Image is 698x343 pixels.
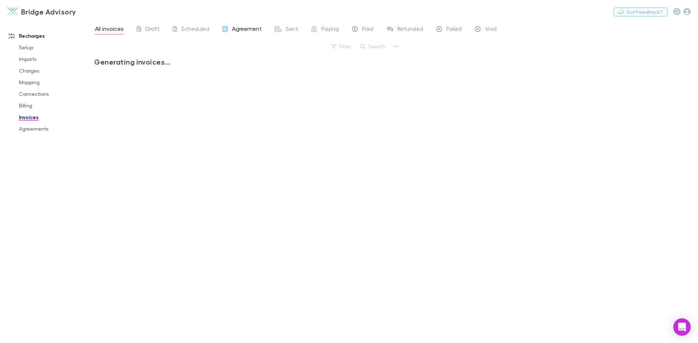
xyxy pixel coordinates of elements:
a: Bridge Advisory [3,3,81,20]
a: Invoices [12,111,98,123]
a: Imports [12,53,98,65]
a: Agreements [12,123,98,135]
img: Bridge Advisory's Logo [7,7,18,16]
a: Billing [12,100,98,111]
span: Refunded [397,25,423,34]
a: Mapping [12,77,98,88]
div: Open Intercom Messenger [673,318,691,336]
h3: Bridge Advisory [21,7,76,16]
span: Paying [321,25,339,34]
button: Got Feedback? [614,8,667,16]
span: Agreement [232,25,262,34]
span: Void [485,25,497,34]
span: All invoices [95,25,124,34]
span: Scheduled [181,25,209,34]
span: Failed [446,25,462,34]
a: Recharges [1,30,98,42]
h3: Generating invoices... [94,57,396,66]
span: Draft [145,25,160,34]
a: Connections [12,88,98,100]
a: Charges [12,65,98,77]
span: Paid [362,25,373,34]
button: Search [357,42,390,51]
span: Sent [286,25,298,34]
button: Filter [328,42,355,51]
a: Setup [12,42,98,53]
